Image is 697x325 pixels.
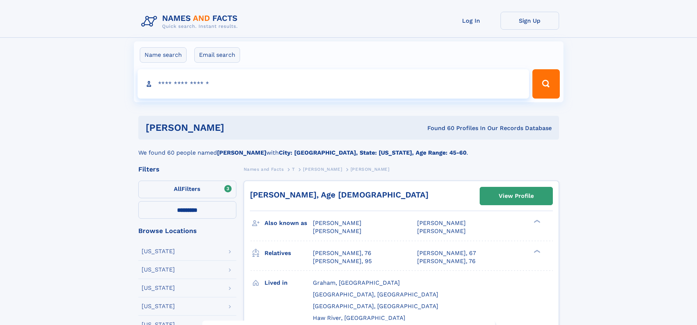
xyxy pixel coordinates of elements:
[313,303,438,310] span: [GEOGRAPHIC_DATA], [GEOGRAPHIC_DATA]
[303,167,342,172] span: [PERSON_NAME]
[194,47,240,63] label: Email search
[313,257,372,265] a: [PERSON_NAME], 95
[142,285,175,291] div: [US_STATE]
[142,303,175,309] div: [US_STATE]
[217,149,266,156] b: [PERSON_NAME]
[244,165,284,174] a: Names and Facts
[480,187,552,205] a: View Profile
[417,228,466,234] span: [PERSON_NAME]
[140,47,187,63] label: Name search
[313,249,371,257] a: [PERSON_NAME], 76
[417,249,476,257] a: [PERSON_NAME], 67
[501,12,559,30] a: Sign Up
[532,69,559,99] button: Search Button
[417,257,476,265] a: [PERSON_NAME], 76
[142,248,175,254] div: [US_STATE]
[265,277,313,289] h3: Lived in
[532,249,541,254] div: ❯
[142,267,175,273] div: [US_STATE]
[250,190,428,199] a: [PERSON_NAME], Age [DEMOGRAPHIC_DATA]
[292,165,295,174] a: T
[442,12,501,30] a: Log In
[138,166,236,173] div: Filters
[303,165,342,174] a: [PERSON_NAME]
[351,167,390,172] span: [PERSON_NAME]
[138,140,559,157] div: We found 60 people named with .
[265,217,313,229] h3: Also known as
[313,314,405,321] span: Haw River, [GEOGRAPHIC_DATA]
[313,291,438,298] span: [GEOGRAPHIC_DATA], [GEOGRAPHIC_DATA]
[146,123,326,132] h1: [PERSON_NAME]
[313,219,361,226] span: [PERSON_NAME]
[417,219,466,226] span: [PERSON_NAME]
[313,228,361,234] span: [PERSON_NAME]
[313,279,400,286] span: Graham, [GEOGRAPHIC_DATA]
[326,124,552,132] div: Found 60 Profiles In Our Records Database
[292,167,295,172] span: T
[174,185,181,192] span: All
[138,12,244,32] img: Logo Names and Facts
[138,228,236,234] div: Browse Locations
[279,149,466,156] b: City: [GEOGRAPHIC_DATA], State: [US_STATE], Age Range: 45-60
[499,188,534,204] div: View Profile
[532,219,541,224] div: ❯
[265,247,313,259] h3: Relatives
[138,69,529,99] input: search input
[138,181,236,198] label: Filters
